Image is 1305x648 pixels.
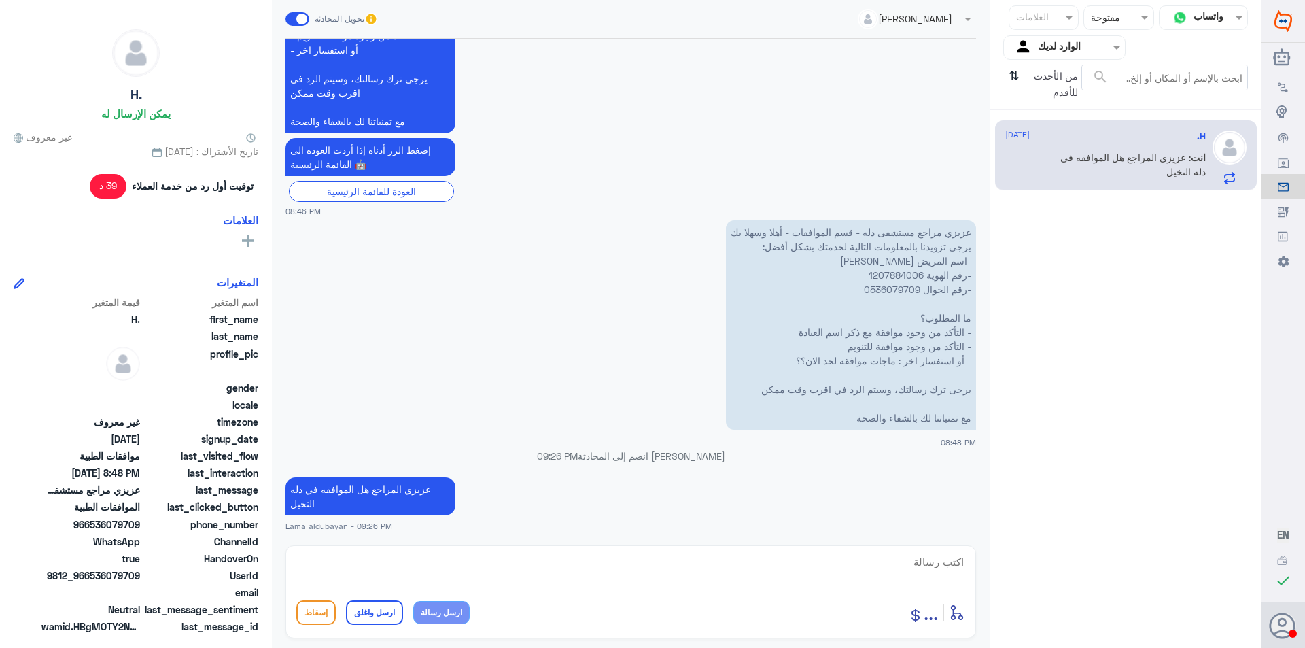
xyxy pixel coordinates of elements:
[296,600,336,625] button: إسقاط
[41,398,140,412] span: null
[285,449,976,463] p: [PERSON_NAME] انضم إلى المحادثة
[1024,65,1081,104] span: من الأحدث للأقدم
[143,466,258,480] span: last_interaction
[41,466,140,480] span: 2025-09-17T17:48:14.675Z
[113,30,159,76] img: defaultAdmin.png
[285,205,321,217] span: 08:46 PM
[1092,66,1109,88] button: search
[924,597,938,628] button: ...
[143,347,258,378] span: profile_pic
[143,500,258,514] span: last_clicked_button
[413,601,470,624] button: ارسل رسالة
[285,138,455,176] p: 17/9/2025, 8:46 PM
[41,483,140,497] span: عزيزي مراجع مستشفى دله - قسم الموافقات - أهلا وسهلا بك يرجى تزويدنا بالمعلومات التالية لخدمتك بشك...
[143,398,258,412] span: locale
[14,144,258,158] span: تاريخ الأشتراك : [DATE]
[537,450,578,462] span: 09:26 PM
[41,449,140,463] span: موافقات الطبية
[1274,10,1292,32] img: Widebot Logo
[143,602,258,617] span: last_message_sentiment
[1213,131,1247,165] img: defaultAdmin.png
[143,381,258,395] span: gender
[41,312,140,326] span: H.
[41,295,140,309] span: قيمة المتغير
[1014,10,1049,27] div: العلامات
[41,551,140,566] span: true
[143,415,258,429] span: timezone
[1270,613,1296,638] button: الصورة الشخصية
[223,214,258,226] h6: العلامات
[41,602,140,617] span: 0
[41,500,140,514] span: الموافقات الطبية
[941,438,976,447] span: 08:48 PM
[1082,65,1247,90] input: ابحث بالإسم أو المكان أو إلخ..
[143,329,258,343] span: last_name
[143,432,258,446] span: signup_date
[41,534,140,549] span: 2
[101,107,171,120] h6: يمكن الإرسال له
[1191,152,1206,163] span: انت
[106,347,140,381] img: defaultAdmin.png
[143,449,258,463] span: last_visited_flow
[1092,69,1109,85] span: search
[41,432,140,446] span: 2025-09-17T17:46:40.885Z
[143,517,258,532] span: phone_number
[143,534,258,549] span: ChannelId
[285,520,392,532] span: Lama aldubayan - 09:26 PM
[41,415,140,429] span: غير معروف
[1014,37,1034,58] img: yourInbox.svg
[1197,131,1206,142] h5: H.
[41,517,140,532] span: 966536079709
[143,312,258,326] span: first_name
[1060,152,1206,177] span: : عزيزي المراجع هل الموافقه في دله النخيل
[90,174,127,199] span: 39 د
[14,130,72,144] span: غير معروف
[726,220,976,430] p: 17/9/2025, 8:48 PM
[1009,65,1020,99] i: ⇅
[289,181,454,202] div: العودة للقائمة الرئيسية
[41,585,140,600] span: null
[143,619,258,634] span: last_message_id
[1275,573,1291,589] i: check
[41,619,140,634] span: wamid.HBgMOTY2NTM2MDc5NzA5FQIAEhgUM0EwQzQzMjhFMDkxQjI0NkQ0REEA
[924,600,938,624] span: ...
[1277,528,1289,542] button: EN
[285,477,455,515] p: 17/9/2025, 9:26 PM
[143,568,258,583] span: UserId
[143,585,258,600] span: email
[41,568,140,583] span: 9812_966536079709
[1277,528,1289,541] span: EN
[346,600,403,625] button: ارسل واغلق
[130,87,142,103] h5: H.
[132,179,254,193] span: توقيت أول رد من خدمة العملاء
[217,276,258,288] h6: المتغيرات
[143,483,258,497] span: last_message
[143,295,258,309] span: اسم المتغير
[1005,129,1030,141] span: [DATE]
[315,13,364,25] span: تحويل المحادثة
[143,551,258,566] span: HandoverOn
[41,381,140,395] span: null
[1170,7,1190,28] img: whatsapp.png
